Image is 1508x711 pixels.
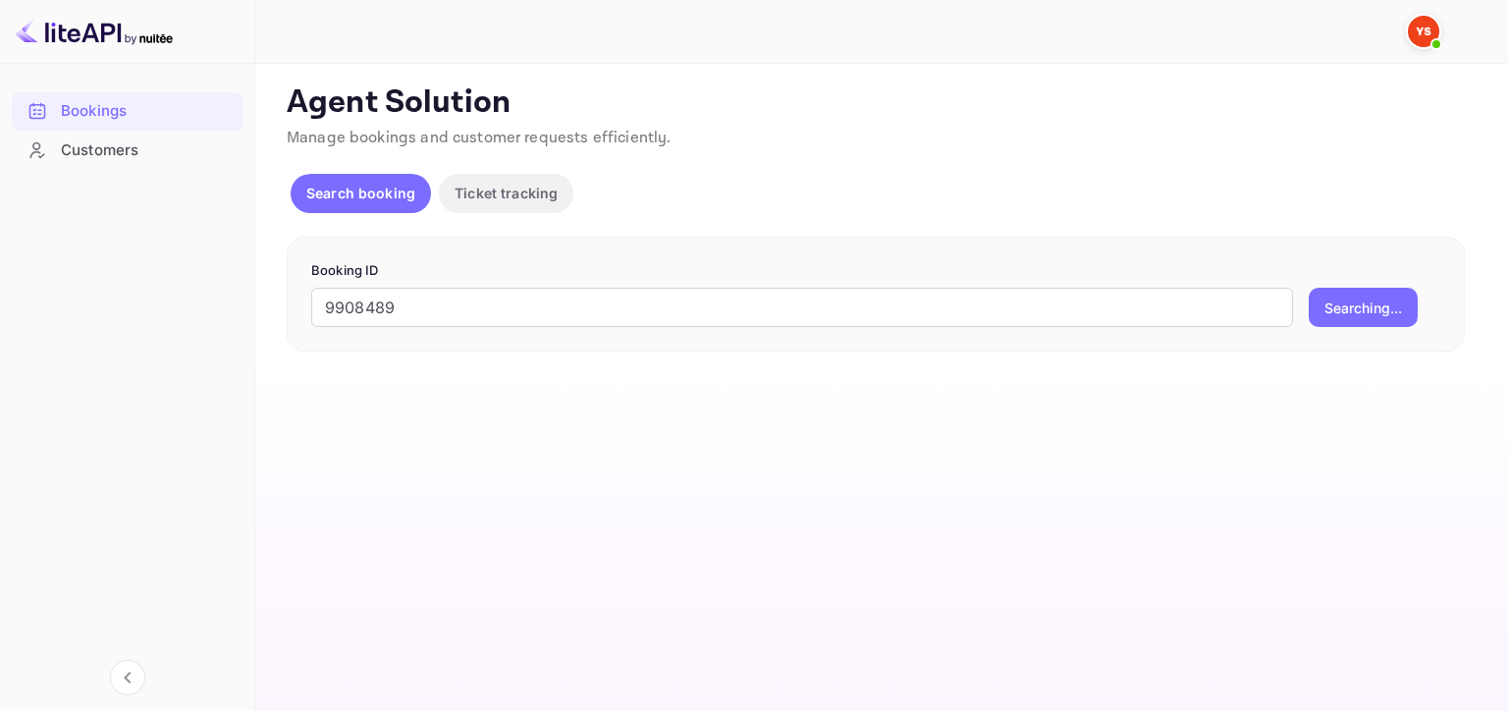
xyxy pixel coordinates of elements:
[311,288,1293,327] input: Enter Booking ID (e.g., 63782194)
[1309,288,1418,327] button: Searching...
[61,139,233,162] div: Customers
[12,132,242,170] div: Customers
[61,100,233,123] div: Bookings
[306,183,415,203] p: Search booking
[12,92,242,129] a: Bookings
[1408,16,1439,47] img: Yandex Support
[12,132,242,168] a: Customers
[287,128,672,148] span: Manage bookings and customer requests efficiently.
[287,83,1473,123] p: Agent Solution
[110,660,145,695] button: Collapse navigation
[455,183,558,203] p: Ticket tracking
[16,16,173,47] img: LiteAPI logo
[12,92,242,131] div: Bookings
[311,261,1440,281] p: Booking ID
